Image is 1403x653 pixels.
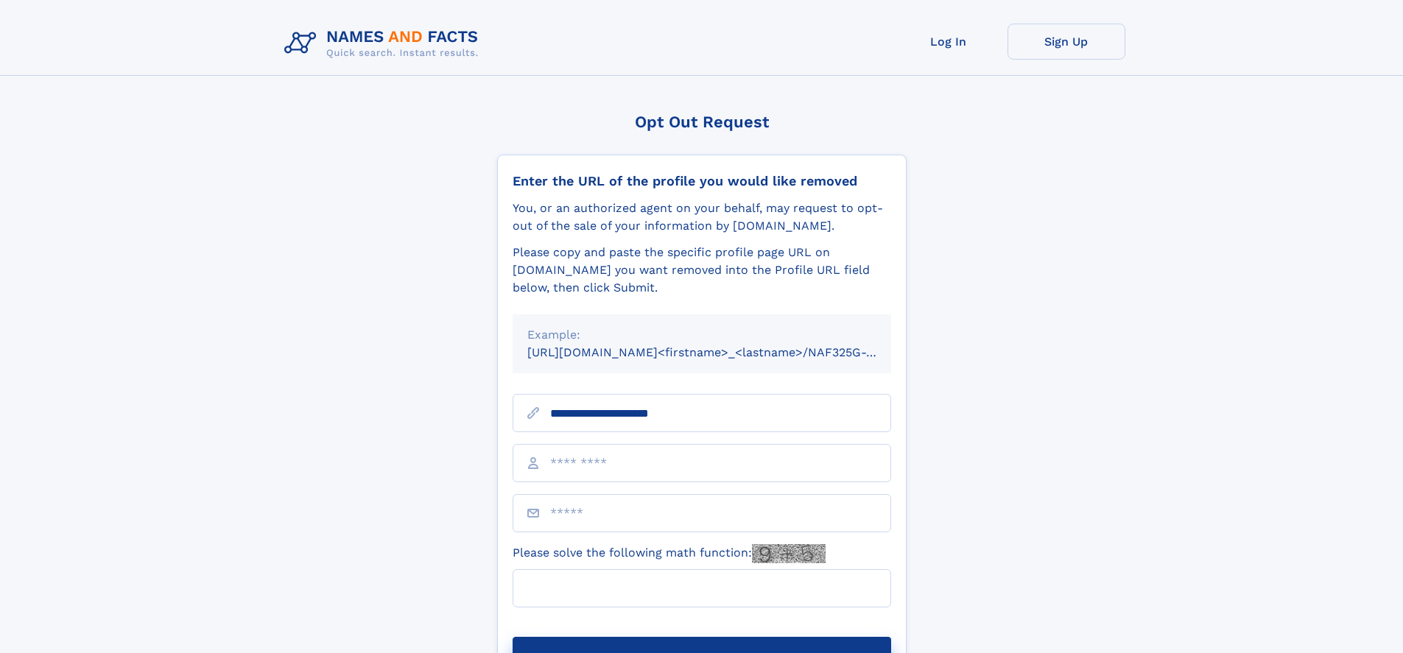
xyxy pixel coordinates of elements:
div: Example: [527,326,876,344]
div: Opt Out Request [497,113,907,131]
small: [URL][DOMAIN_NAME]<firstname>_<lastname>/NAF325G-xxxxxxxx [527,345,919,359]
div: You, or an authorized agent on your behalf, may request to opt-out of the sale of your informatio... [513,200,891,235]
a: Log In [890,24,1008,60]
img: Logo Names and Facts [278,24,490,63]
div: Enter the URL of the profile you would like removed [513,173,891,189]
a: Sign Up [1008,24,1125,60]
div: Please copy and paste the specific profile page URL on [DOMAIN_NAME] you want removed into the Pr... [513,244,891,297]
label: Please solve the following math function: [513,544,826,563]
